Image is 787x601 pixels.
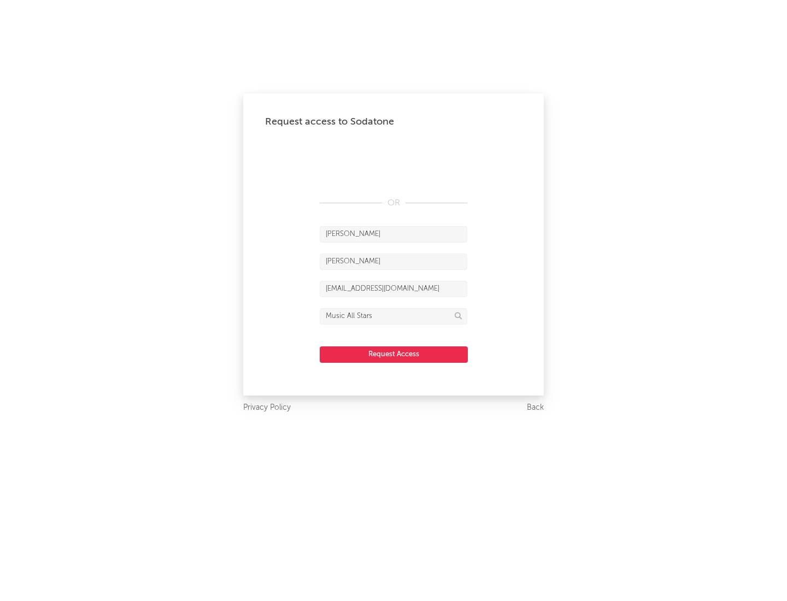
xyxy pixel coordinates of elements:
button: Request Access [320,346,468,363]
div: Request access to Sodatone [265,115,522,128]
a: Back [527,401,544,415]
input: Email [320,281,467,297]
input: First Name [320,226,467,243]
input: Division [320,308,467,325]
input: Last Name [320,254,467,270]
div: OR [320,197,467,210]
a: Privacy Policy [243,401,291,415]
